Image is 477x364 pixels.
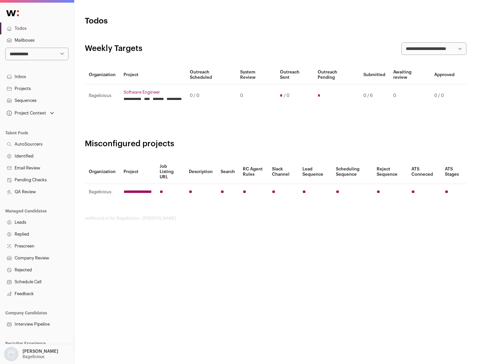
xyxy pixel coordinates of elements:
th: Search [217,160,239,184]
td: 0 / 0 [430,84,458,107]
a: Software Engineer [124,90,182,95]
th: System Review [236,66,276,84]
footer: wellfound:ai for Bagelicious - [PERSON_NAME] [85,216,466,221]
th: ATS Stages [441,160,466,184]
td: 0 / 6 [359,84,389,107]
th: Reject Sequence [373,160,408,184]
th: Project [120,66,186,84]
th: Organization [85,66,120,84]
th: Outreach Pending [314,66,359,84]
div: Project Context [5,111,46,116]
td: Bagelicious [85,184,120,200]
th: Lead Sequence [298,160,332,184]
th: Organization [85,160,120,184]
th: Scheduling Sequence [332,160,373,184]
td: 0 / 0 [186,84,236,107]
img: Wellfound [3,7,23,20]
button: Open dropdown [3,347,60,361]
h2: Weekly Targets [85,43,142,54]
th: Submitted [359,66,389,84]
td: Bagelicious [85,84,120,107]
img: nopic.png [4,347,19,361]
th: Outreach Scheduled [186,66,236,84]
button: Open dropdown [5,109,55,118]
th: Approved [430,66,458,84]
th: ATS Conneced [407,160,441,184]
td: 0 [389,84,430,107]
th: Awaiting review [389,66,430,84]
p: Bagelicious [23,354,44,359]
h2: Misconfigured projects [85,139,466,149]
p: [PERSON_NAME] [23,349,58,354]
h1: Todos [85,16,212,26]
th: Slack Channel [268,160,298,184]
th: Description [185,160,217,184]
td: 0 [236,84,276,107]
span: / 0 [284,93,290,98]
th: Job Listing URL [156,160,185,184]
th: Outreach Sent [276,66,314,84]
th: RC Agent Rules [239,160,268,184]
th: Project [120,160,156,184]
